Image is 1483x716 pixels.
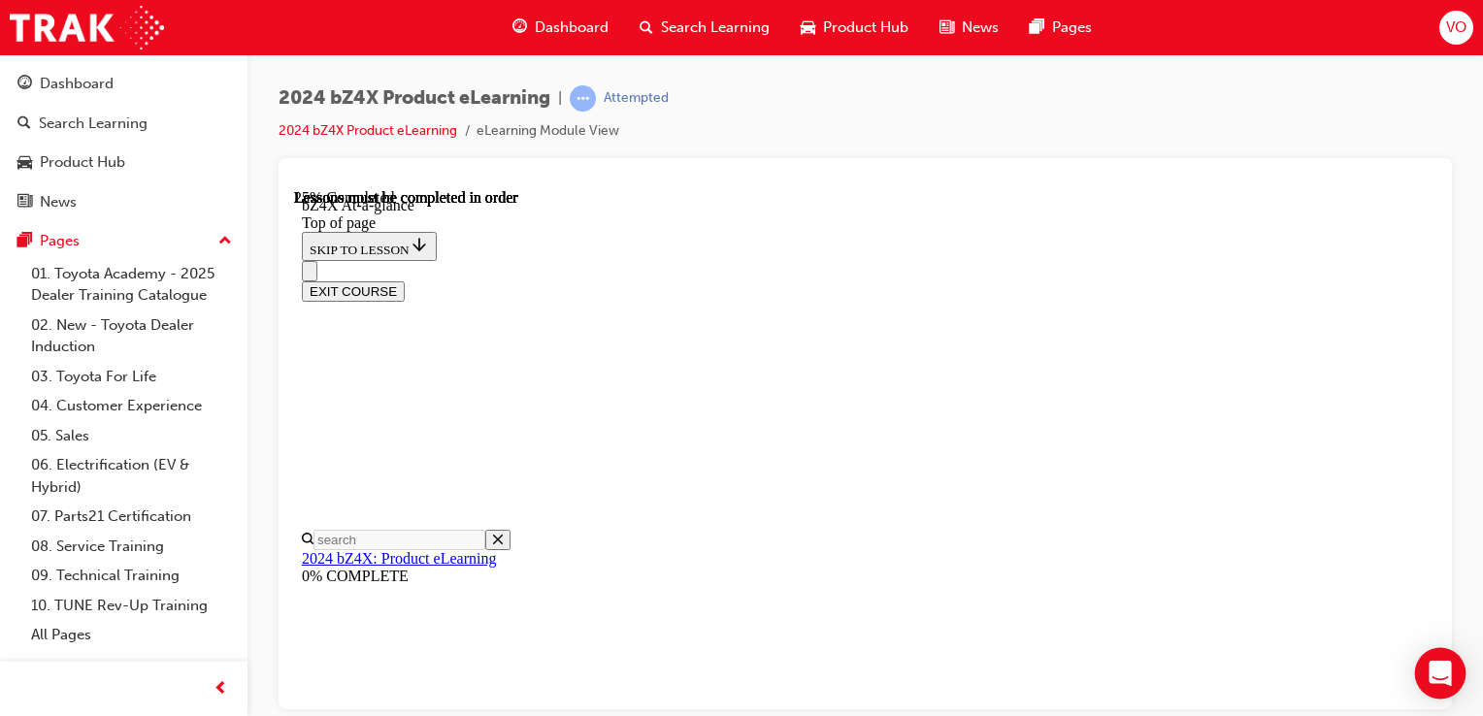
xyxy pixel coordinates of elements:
[1439,11,1473,45] button: VO
[962,16,999,39] span: News
[8,145,240,180] a: Product Hub
[17,194,32,212] span: news-icon
[17,115,31,133] span: search-icon
[1415,648,1467,700] div: Open Intercom Messenger
[191,341,216,361] button: Close search menu
[279,122,457,139] a: 2024 bZ4X Product eLearning
[604,89,669,108] div: Attempted
[23,450,240,502] a: 06. Electrification (EV & Hybrid)
[939,16,954,40] span: news-icon
[512,16,527,40] span: guage-icon
[39,113,148,135] div: Search Learning
[23,362,240,392] a: 03. Toyota For Life
[1014,8,1107,48] a: pages-iconPages
[16,53,135,68] span: SKIP TO LESSON
[23,259,240,310] a: 01. Toyota Academy - 2025 Dealer Training Catalogue
[23,502,240,532] a: 07. Parts21 Certification
[23,391,240,421] a: 04. Customer Experience
[8,8,1135,25] div: bZ4X At-a-glance
[23,620,240,650] a: All Pages
[8,62,240,223] button: DashboardSearch LearningProduct HubNews
[8,25,1135,43] div: Top of page
[17,76,32,93] span: guage-icon
[823,16,908,39] span: Product Hub
[23,421,240,451] a: 05. Sales
[8,223,240,259] button: Pages
[8,43,143,72] button: SKIP TO LESSON
[218,229,232,254] span: up-icon
[1052,16,1092,39] span: Pages
[8,106,240,142] a: Search Learning
[40,191,77,213] div: News
[279,87,550,110] span: 2024 bZ4X Product eLearning
[8,66,240,102] a: Dashboard
[924,8,1014,48] a: news-iconNews
[801,16,815,40] span: car-icon
[17,154,32,172] span: car-icon
[640,16,653,40] span: search-icon
[17,233,32,250] span: pages-icon
[23,532,240,562] a: 08. Service Training
[558,87,562,110] span: |
[8,92,111,113] button: EXIT COURSE
[661,16,770,39] span: Search Learning
[23,591,240,621] a: 10. TUNE Rev-Up Training
[624,8,785,48] a: search-iconSearch Learning
[10,6,164,49] img: Trak
[40,73,114,95] div: Dashboard
[23,561,240,591] a: 09. Technical Training
[19,341,191,361] input: Search
[785,8,924,48] a: car-iconProduct Hub
[1446,16,1467,39] span: VO
[477,120,619,143] li: eLearning Module View
[8,378,1135,396] div: 0% COMPLETE
[1030,16,1044,40] span: pages-icon
[40,230,80,252] div: Pages
[214,677,228,701] span: prev-icon
[497,8,624,48] a: guage-iconDashboard
[570,85,596,112] span: learningRecordVerb_ATTEMPT-icon
[8,361,202,377] a: 2024 bZ4X: Product eLearning
[535,16,609,39] span: Dashboard
[8,184,240,220] a: News
[8,72,23,92] button: Close navigation menu
[40,151,125,174] div: Product Hub
[23,310,240,362] a: 02. New - Toyota Dealer Induction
